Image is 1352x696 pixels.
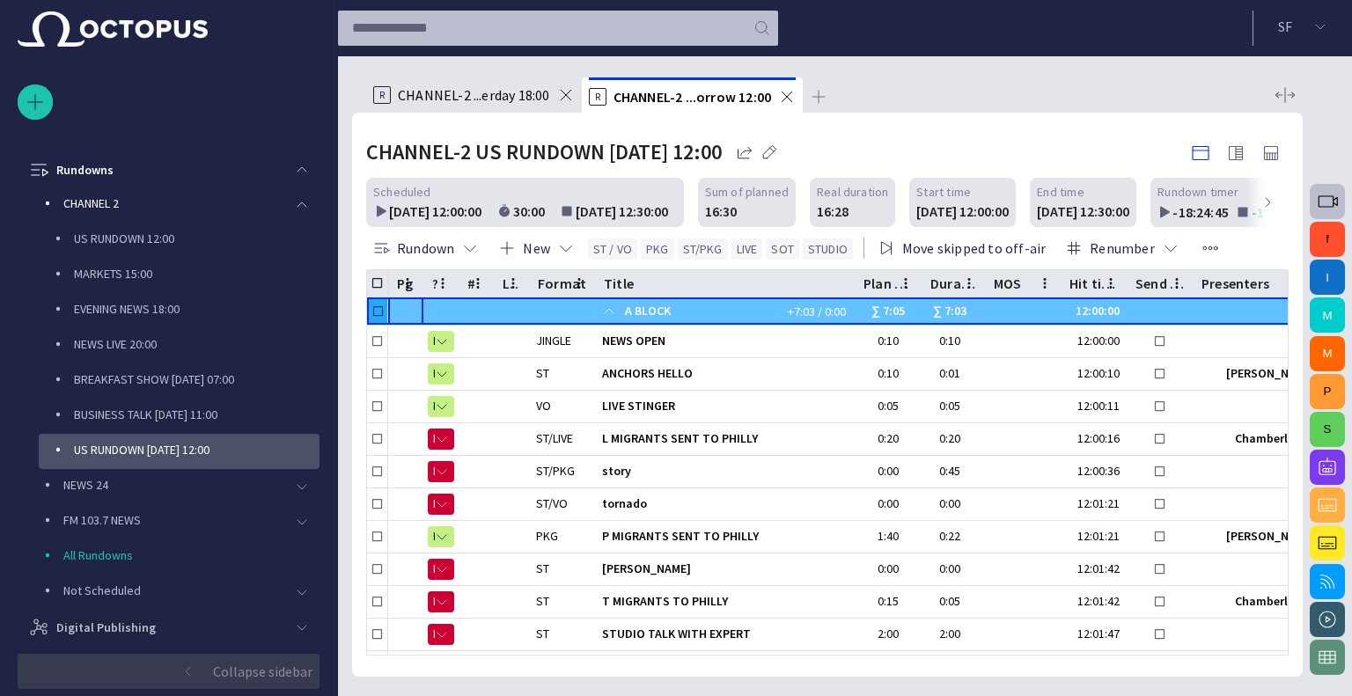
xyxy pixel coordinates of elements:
button: PKG [641,238,674,260]
button: M [1310,336,1345,371]
div: 12:00:00 [1068,333,1120,349]
button: LIVE [731,238,763,260]
span: story [602,463,848,480]
div: 12:01:21 [1068,528,1120,545]
span: tornado [602,495,848,512]
button: R [428,391,454,422]
p: FM 103.7 NEWS [63,511,284,529]
p: R [373,86,391,104]
span: [PERSON_NAME] [602,560,848,577]
button: N [428,586,454,618]
button: Pg column menu [395,271,420,296]
div: BUSINESS TALK [DATE] 11:00 [39,399,320,434]
div: Duration [930,275,977,292]
p: S F [1278,16,1292,37]
button: Renumber [1059,232,1186,264]
div: P MIGRANTS SENT TO PHILLY [602,521,848,553]
button: Duration column menu [957,271,981,296]
div: 12:01:21 [1068,495,1120,512]
div: 16:30 [705,201,737,222]
span: N [433,560,435,578]
ul: main menu [18,47,320,548]
div: LIVE STINGER [602,391,848,422]
div: RCHANNEL-2 ...orrow 12:00 [582,77,804,113]
div: [DATE] 12:00:00 [916,201,1009,222]
p: CHANNEL 2 [63,194,284,212]
div: [DATE] 12:30:00 [1037,201,1129,222]
div: Media [18,645,320,680]
div: T MIGRANTS TO PHILLY [602,586,848,618]
button: Send to LiveU column menu [1165,271,1189,296]
button: f [1310,222,1345,257]
div: 0:05 [939,593,967,610]
button: ST / VO [588,238,637,260]
span: LIVE STINGER [602,398,848,414]
div: MARKETS 15:00 [39,258,320,293]
span: NEWS OPEN [602,333,848,349]
div: BREAKFAST SHOW [DATE] 07:00 [39,363,320,399]
div: 30:00 [513,201,554,222]
div: Hit time [1069,275,1119,292]
p: R [589,88,606,106]
button: SF [1264,11,1341,42]
div: ANCHORS HELLO [602,358,848,390]
span: Sum of planned [705,183,789,201]
div: NEWS OPEN [602,326,848,357]
span: A BLOCK [625,298,779,325]
div: 0:45 [939,463,967,480]
p: NEWS LIVE 20:00 [74,335,320,353]
div: Alicia Jorgensen [602,553,848,585]
button: S [1310,412,1345,447]
div: 0:00 [862,495,915,512]
span: Start time [916,183,971,201]
div: EVENING NEWS 18:00 [39,293,320,328]
span: N [433,593,435,611]
div: 2:00 [862,626,915,642]
span: CHANNEL-2 ...erday 18:00 [398,86,550,104]
div: Manley [1226,528,1315,545]
button: R [428,358,454,390]
div: 12:01:42 [1068,560,1120,577]
button: N [428,456,454,487]
span: Scheduled [373,183,431,201]
span: Real duration [817,183,888,201]
span: R [433,398,435,415]
span: N [433,463,435,480]
span: STUDIO TALK WITH EXPERT [602,626,848,642]
button: Hit time column menu [1098,271,1123,296]
button: N [428,619,454,650]
button: M [1310,297,1345,333]
div: 0:00 [939,495,967,512]
div: 12:01:47 [1068,626,1120,642]
div: 0:10 [862,365,915,382]
button: Lck column menu [501,271,525,296]
div: Pg [397,275,413,292]
span: R [433,365,435,383]
div: ST/VO [536,495,568,512]
div: RCHANNEL-2 ...erday 18:00 [366,77,582,113]
div: ST/PKG [536,463,575,480]
div: NEWS LIVE 20:00 [39,328,320,363]
div: A BLOCK [602,297,779,325]
div: Title [604,275,634,292]
div: 0:00 [939,560,967,577]
span: N [433,430,435,448]
div: 16:28 [817,201,849,222]
p: NEWS 24 [63,476,284,494]
span: N [433,495,435,513]
div: ST [536,365,549,382]
div: L MIGRANTS SENT TO PHILLY [602,423,848,455]
div: VO [536,398,551,414]
div: All Rundowns [28,539,320,575]
button: New [492,232,581,264]
div: Plan dur [863,275,914,292]
button: P [1310,374,1345,409]
div: 0:05 [939,398,967,414]
button: R [428,326,454,357]
p: Rundowns [56,161,114,179]
div: Send to LiveU [1135,275,1185,292]
div: Chamberlain [1235,593,1305,610]
div: 0:01 [939,365,967,382]
div: [DATE] 12:30:00 [576,201,677,222]
button: ? column menu [430,271,455,296]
